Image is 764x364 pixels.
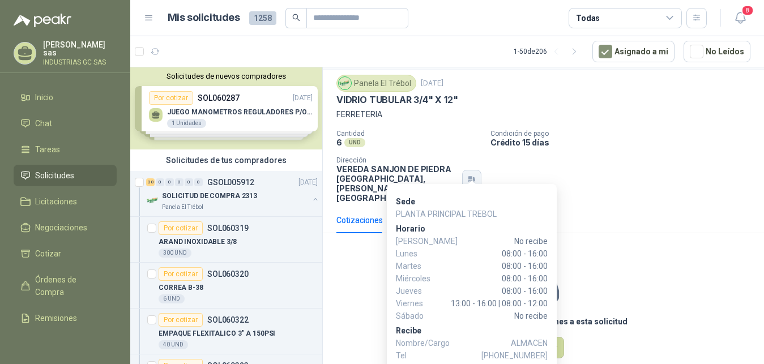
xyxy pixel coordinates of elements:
[339,77,351,89] img: Company Logo
[336,156,458,164] p: Dirección
[159,221,203,235] div: Por cotizar
[441,297,548,310] span: 13:00 - 16:00 | 08:00 - 12:00
[396,260,441,272] span: Martes
[35,169,74,182] span: Solicitudes
[146,175,320,212] a: 38 0 0 0 0 0 GSOL005912[DATE] Company LogoSOLICITUD DE COMPRA 2313Panela El Trébol
[576,12,600,24] div: Todas
[441,310,548,322] span: No recibe
[35,117,52,130] span: Chat
[165,178,174,186] div: 0
[43,41,117,57] p: [PERSON_NAME] sas
[207,270,249,278] p: SOL060320
[159,328,275,339] p: EMPAQUE FLEXITALICO 3" A 150PSI
[14,191,117,212] a: Licitaciones
[14,217,117,238] a: Negociaciones
[396,222,548,235] p: Horario
[159,340,188,349] div: 40 UND
[14,269,117,303] a: Órdenes de Compra
[146,194,160,207] img: Company Logo
[207,224,249,232] p: SOL060319
[194,178,203,186] div: 0
[344,138,365,147] div: UND
[14,87,117,108] a: Inicio
[421,78,443,89] p: [DATE]
[490,130,759,138] p: Condición de pago
[159,267,203,281] div: Por cotizar
[14,243,117,264] a: Cotizar
[441,247,548,260] span: 08:00 - 16:00
[481,349,548,362] span: [PHONE_NUMBER]
[130,149,322,171] div: Solicitudes de tus compradores
[14,165,117,186] a: Solicitudes
[396,272,441,285] span: Miércoles
[35,195,77,208] span: Licitaciones
[396,247,441,260] span: Lunes
[130,217,322,263] a: Por cotizarSOL060319ARAND INOXIDABLE 3/8300 UND
[35,143,60,156] span: Tareas
[741,5,754,16] span: 8
[592,41,675,62] button: Asignado a mi
[135,72,318,80] button: Solicitudes de nuevos compradores
[298,177,318,188] p: [DATE]
[514,42,583,61] div: 1 - 50 de 206
[130,263,322,309] a: Por cotizarSOL060320CORREA B-386 UND
[396,195,548,208] p: Sede
[156,178,164,186] div: 0
[396,324,548,337] p: Recibe
[336,94,458,106] p: VIDRIO TUBULAR 3/4" X 12"
[396,297,441,310] span: Viernes
[35,312,77,324] span: Remisiones
[159,237,237,247] p: ARAND INOXIDABLE 3/8
[336,75,416,92] div: Panela El Trébol
[159,249,191,258] div: 300 UND
[168,10,240,26] h1: Mis solicitudes
[159,294,185,303] div: 6 UND
[35,221,87,234] span: Negociaciones
[396,208,548,220] p: PLANTA PRINCIPAL TREBOL
[159,282,203,293] p: CORREA B-38
[162,203,203,212] p: Panela El Trébol
[207,316,249,324] p: SOL060322
[441,272,548,285] span: 08:00 - 16:00
[159,313,203,327] div: Por cotizar
[35,247,61,260] span: Cotizar
[336,138,342,147] p: 6
[396,285,441,297] span: Jueves
[14,307,117,329] a: Remisiones
[292,14,300,22] span: search
[35,91,53,104] span: Inicio
[336,130,481,138] p: Cantidad
[130,309,322,354] a: Por cotizarSOL060322EMPAQUE FLEXITALICO 3" A 150PSI40 UND
[14,139,117,160] a: Tareas
[35,273,106,298] span: Órdenes de Compra
[185,178,193,186] div: 0
[396,337,548,349] p: Nombre/Cargo
[130,67,322,149] div: Solicitudes de nuevos compradoresPor cotizarSOL060287[DATE] JUEGO MANOMETROS REGULADORES P/OXIGEN...
[441,260,548,272] span: 08:00 - 16:00
[336,214,383,226] div: Cotizaciones
[14,14,71,27] img: Logo peakr
[43,59,117,66] p: INDUSTRIAS GC SAS
[14,113,117,134] a: Chat
[396,310,441,322] span: Sábado
[396,349,548,362] p: Tel
[207,178,254,186] p: GSOL005912
[336,164,458,203] p: VEREDA SANJON DE PIEDRA [GEOGRAPHIC_DATA] , [PERSON_NAME][GEOGRAPHIC_DATA]
[146,178,155,186] div: 38
[14,333,117,355] a: Configuración
[511,337,548,349] span: ALMACEN
[396,235,441,247] span: [PERSON_NAME]
[730,8,750,28] button: 8
[249,11,276,25] span: 1258
[336,108,750,121] p: FERRETERIA
[175,178,183,186] div: 0
[684,41,750,62] button: No Leídos
[490,138,759,147] p: Crédito 15 días
[441,235,548,247] span: No recibe
[162,191,257,202] p: SOLICITUD DE COMPRA 2313
[441,285,548,297] span: 08:00 - 16:00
